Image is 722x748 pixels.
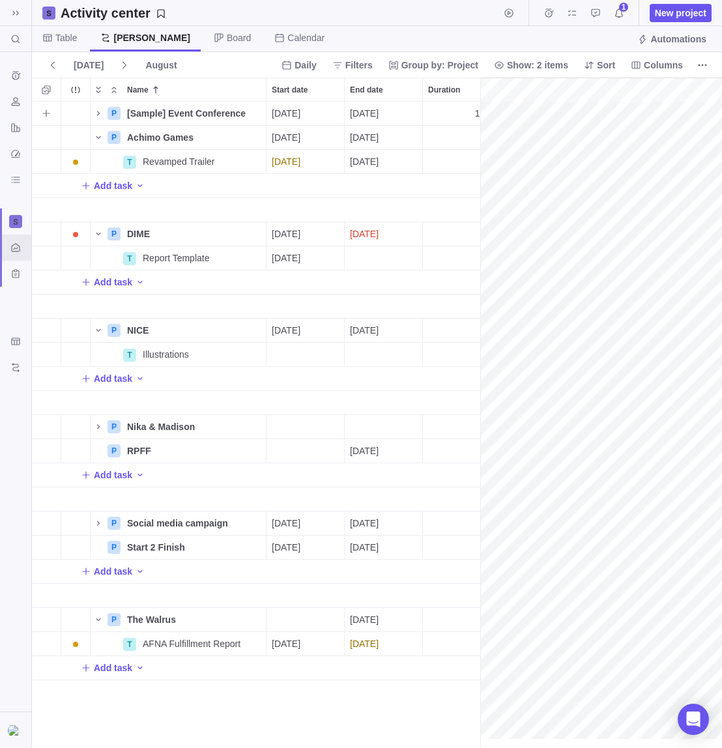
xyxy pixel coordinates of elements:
span: Add task [94,661,132,674]
div: Name [91,584,267,608]
div: Revamped Trailer [137,150,266,173]
span: Add task [94,372,132,385]
div: Trouble indication [61,102,91,126]
div: Name [91,415,267,439]
div: Duration [423,222,501,246]
span: [DATE] [350,637,379,650]
div: Duration [423,511,501,536]
div: Name [91,511,267,536]
div: P [108,444,121,457]
div: Start date [267,295,345,319]
a: Approval requests [586,10,605,20]
div: Start date [267,126,345,150]
div: End date [345,222,423,246]
span: RPFF [127,444,151,457]
span: Group by: Project [383,56,484,74]
span: Add activity [135,273,145,291]
span: [DATE] [350,613,379,626]
div: Achimo Games [122,126,266,149]
div: Duration [423,246,501,270]
div: Start date [267,536,345,560]
div: End date [345,391,423,415]
span: [DATE] [350,541,379,554]
div: highlight [345,632,422,655]
a: My assignments [563,10,581,20]
div: highlight [267,150,344,173]
span: [DATE] [272,131,300,144]
span: Add task [81,659,132,677]
span: [DATE] [350,227,379,240]
div: The Walrus [122,608,266,631]
h2: Activity center [61,4,151,22]
span: Add activity [135,177,145,195]
div: End date [345,584,423,608]
span: [DATE] [272,155,300,168]
span: AFNA Fulfillment Report [143,637,240,650]
span: Add task [81,369,132,388]
div: Duration [423,295,501,319]
span: Group by: Project [401,59,478,72]
span: Board [227,31,251,44]
div: NICE [122,319,266,342]
div: Start date [267,608,345,632]
div: Trouble indication [61,511,91,536]
span: [DATE] [350,131,379,144]
span: Show: 2 items [489,56,573,74]
div: Start date [267,102,345,126]
div: Duration [423,343,501,367]
span: Add activity [37,104,55,122]
span: Filters [327,56,378,74]
span: Add task [81,466,132,484]
span: Start timer [500,4,518,22]
span: Collapse [106,81,122,99]
div: T [123,349,136,362]
div: Trouble indication [61,246,91,270]
div: Social media campaign [122,511,266,535]
span: Nika & Madison [127,420,195,433]
div: P [108,541,121,554]
span: [DATE] [350,517,379,530]
div: End date [345,439,423,463]
span: NICE [127,324,149,337]
div: [Sample] Event Conference [122,102,266,125]
span: Automations [650,33,706,46]
div: P [108,131,121,144]
span: New project [655,7,706,20]
span: Illustrations [143,348,189,361]
div: Start date [267,343,345,367]
span: Add task [94,565,132,578]
span: Add activity [135,562,145,581]
div: T [123,638,136,651]
span: [DATE] [68,56,109,74]
span: Table [55,31,77,44]
div: Name [91,295,267,319]
div: Duration [423,150,501,174]
div: Trouble indication [61,295,91,319]
div: Duration [423,608,501,632]
div: P [108,613,121,626]
span: Expand [91,81,106,99]
div: P [108,227,121,240]
div: P [108,517,121,530]
span: Notifications [610,4,628,22]
div: Duration [423,632,501,656]
div: Start date [267,632,345,656]
div: End date [345,487,423,511]
span: [DATE] [272,517,300,530]
span: Daily [295,59,316,72]
div: End date [345,632,423,656]
div: Duration [423,439,501,463]
div: Name [91,439,267,463]
span: Time logs [540,4,558,22]
div: Duration [423,102,501,126]
span: Add task [94,179,132,192]
div: Start date [267,415,345,439]
div: Start 2 Finish [122,536,266,559]
div: Trouble indication [61,222,91,246]
span: My assignments [563,4,581,22]
div: Open Intercom Messenger [678,704,709,735]
span: Add task [81,273,132,291]
div: Trouble indication [61,608,91,632]
span: Filters [345,59,373,72]
div: Name [122,78,266,101]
